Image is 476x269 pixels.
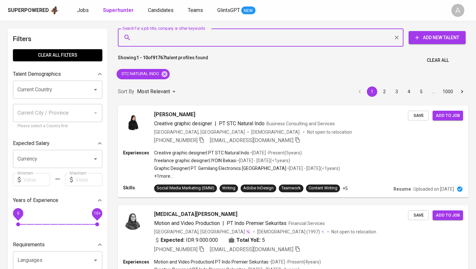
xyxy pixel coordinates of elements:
[13,196,58,204] p: Years of Experience
[13,70,61,78] p: Talent Demographics
[391,86,402,97] button: Go to page 3
[289,221,325,226] span: Financial Services
[154,259,268,265] p: Motion and Video Production | PT Indo Premier Sekuritas
[154,150,249,156] p: Creative graphic designer | PT STC Natural Indo
[154,120,212,127] span: Creative graphic designer
[451,4,464,17] div: A
[416,86,426,97] button: Go to page 5
[428,88,439,95] div: …
[136,55,148,60] b: 1 - 10
[77,7,89,13] span: Jobs
[251,129,300,135] span: [DEMOGRAPHIC_DATA]
[188,7,203,13] span: Teams
[404,86,414,97] button: Go to page 4
[17,123,98,129] p: Please select a Country first
[13,137,102,150] div: Expected Salary
[154,173,340,179] p: +1 more ...
[148,6,175,15] a: Candidates
[268,259,321,265] p: • [DATE] - Present ( 4 years )
[307,129,352,135] p: Not open to relocation
[13,140,50,147] p: Expected Salary
[17,211,19,216] span: 0
[222,185,235,191] div: Writing
[13,68,102,81] div: Talent Demographics
[392,33,401,42] button: Clear
[117,71,163,77] span: STC NATURAL INDO
[215,120,216,128] span: |
[13,238,102,251] div: Requirements
[13,241,45,249] p: Requirements
[157,185,214,191] div: Social Media Marketing (SMM)
[262,236,265,244] span: 5
[18,51,97,59] span: Clear All filters
[77,6,90,15] a: Jobs
[123,259,154,265] p: Experiences
[241,7,255,14] span: NEW
[243,185,274,191] div: Adobe InDesign
[153,55,165,60] b: 91767
[427,56,449,64] span: Clear All
[91,85,100,94] button: Open
[210,137,293,143] span: [EMAIL_ADDRESS][DOMAIN_NAME]
[103,6,135,15] a: Superhunter
[75,173,102,186] input: Value
[409,31,466,44] button: Add New Talent
[249,150,302,156] p: • [DATE] - Present ( 5 years )
[286,165,340,172] p: • [DATE] - [DATE] ( <1 years )
[354,86,468,97] nav: pagination navigation
[441,86,455,97] button: Go to page 1000
[457,86,467,97] button: Go to next page
[210,246,293,252] span: [EMAIL_ADDRESS][DOMAIN_NAME]
[367,86,377,97] button: page 1
[245,229,251,234] img: magic_wand.svg
[219,120,265,127] span: PT STC Natural Indo
[257,229,325,235] div: (1997)
[309,185,337,191] div: Content Writing
[13,49,102,61] button: Clear All filters
[94,211,100,216] span: 10+
[154,229,251,235] div: [GEOGRAPHIC_DATA], [GEOGRAPHIC_DATA]
[433,210,463,220] button: Add to job
[154,165,286,172] p: Graphic Designer | PT. Gemilang Electronics [GEOGRAPHIC_DATA]
[414,34,460,42] span: Add New Talent
[436,112,460,119] span: Add to job
[408,111,429,121] button: Save
[148,7,174,13] span: Candidates
[91,154,100,163] button: Open
[118,106,468,197] a: [PERSON_NAME]Creative graphic designer|PT STC Natural IndoBusiness Consulting and Services[GEOGRA...
[8,7,49,14] div: Superpowered
[227,220,287,226] span: PT Indo Premier Sekuritas
[217,7,240,13] span: GlintsGPT
[408,210,429,220] button: Save
[154,210,237,218] span: [MEDICAL_DATA][PERSON_NAME]
[13,194,102,207] div: Years of Experience
[433,111,463,121] button: Add to job
[154,111,195,118] span: [PERSON_NAME]
[161,236,185,244] b: Expected:
[8,6,59,15] a: Superpoweredapp logo
[123,111,142,130] img: 4cb215b594ea2701f2c18c1ee411ea3d.jpg
[23,173,50,186] input: Value
[154,157,236,164] p: freelance graphic designer | IYOIN Bekasi
[411,212,425,219] span: Save
[414,186,454,192] p: Uploaded on [DATE]
[379,86,390,97] button: Go to page 2
[13,34,102,44] h6: Filters
[123,150,154,156] p: Experiences
[154,129,245,135] div: [GEOGRAPHIC_DATA], [GEOGRAPHIC_DATA]
[154,246,198,252] span: [PHONE_NUMBER]
[257,229,306,235] span: [DEMOGRAPHIC_DATA]
[103,7,134,13] b: Superhunter
[117,69,170,79] div: STC NATURAL INDO
[424,54,451,66] button: Clear All
[118,54,208,66] p: Showing of talent profiles found
[123,185,154,191] p: Skills
[137,86,178,98] div: Most Relevant
[137,88,170,95] p: Most Relevant
[331,229,376,235] p: Not open to relocation
[222,219,224,227] span: |
[281,185,301,191] div: Teamwork
[236,157,290,164] p: • [DATE] - [DATE] ( <1 years )
[188,6,204,15] a: Teams
[343,185,348,192] p: +5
